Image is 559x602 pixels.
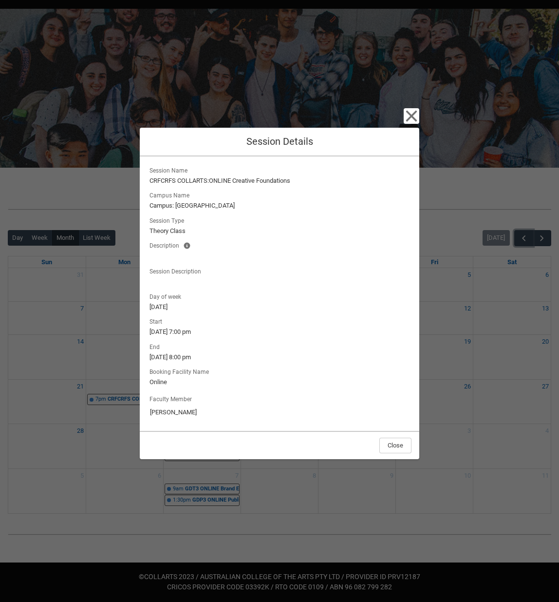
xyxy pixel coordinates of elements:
[149,377,410,387] lightning-formatted-text: Online
[149,341,164,351] span: End
[149,366,213,376] span: Booking Facility Name
[149,302,410,312] lightning-formatted-text: [DATE]
[149,291,185,301] span: Day of week
[246,136,313,147] span: Session Details
[149,265,205,276] span: Session Description
[149,214,188,225] span: Session Type
[149,239,183,250] span: Description
[149,393,196,404] label: Faculty Member
[149,327,410,337] lightning-formatted-text: [DATE] 7:00 pm
[149,352,410,362] lightning-formatted-text: [DATE] 8:00 pm
[149,176,410,186] lightning-formatted-text: CRFCRFS COLLARTS:ONLINE Creative Foundations
[149,189,193,200] span: Campus Name
[379,438,411,453] button: Close
[149,164,191,175] span: Session Name
[404,108,419,124] button: Close
[149,226,410,236] lightning-formatted-text: Theory Class
[149,315,166,326] span: Start
[149,201,410,211] lightning-formatted-text: Campus: [GEOGRAPHIC_DATA]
